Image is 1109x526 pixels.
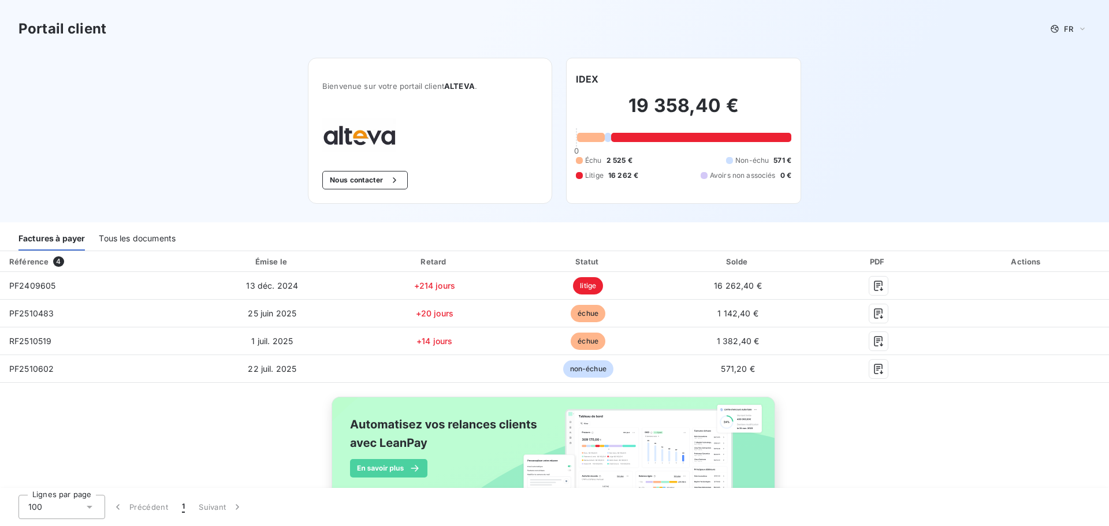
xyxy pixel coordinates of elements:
[414,281,456,290] span: +214 jours
[444,81,475,91] span: ALTEVA
[571,305,605,322] span: échue
[251,336,293,346] span: 1 juil. 2025
[322,171,408,189] button: Nous contacter
[735,155,769,166] span: Non-échu
[322,118,396,152] img: Company logo
[9,281,55,290] span: PF2409605
[576,94,791,129] h2: 19 358,40 €
[28,501,42,513] span: 100
[667,256,810,267] div: Solde
[322,81,538,91] span: Bienvenue sur votre portail client .
[721,364,754,374] span: 571,20 €
[606,155,632,166] span: 2 525 €
[585,155,602,166] span: Échu
[416,336,452,346] span: +14 jours
[416,308,453,318] span: +20 jours
[574,146,579,155] span: 0
[563,360,613,378] span: non-échue
[9,336,51,346] span: RF2510519
[18,226,85,251] div: Factures à payer
[9,364,54,374] span: PF2510602
[53,256,64,267] span: 4
[947,256,1107,267] div: Actions
[190,256,355,267] div: Émise le
[105,495,175,519] button: Précédent
[175,495,192,519] button: 1
[515,256,662,267] div: Statut
[710,170,776,181] span: Avoirs non associés
[717,308,758,318] span: 1 142,40 €
[192,495,250,519] button: Suivant
[18,18,106,39] h3: Portail client
[1064,24,1073,33] span: FR
[359,256,510,267] div: Retard
[9,308,54,318] span: PF2510483
[99,226,176,251] div: Tous les documents
[573,277,603,294] span: litige
[717,336,760,346] span: 1 382,40 €
[248,308,296,318] span: 25 juin 2025
[773,155,791,166] span: 571 €
[248,364,296,374] span: 22 juil. 2025
[576,72,599,86] h6: IDEX
[585,170,604,181] span: Litige
[814,256,943,267] div: PDF
[608,170,638,181] span: 16 262 €
[714,281,762,290] span: 16 262,40 €
[182,501,185,513] span: 1
[246,281,298,290] span: 13 déc. 2024
[571,333,605,350] span: échue
[9,257,49,266] div: Référence
[780,170,791,181] span: 0 €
